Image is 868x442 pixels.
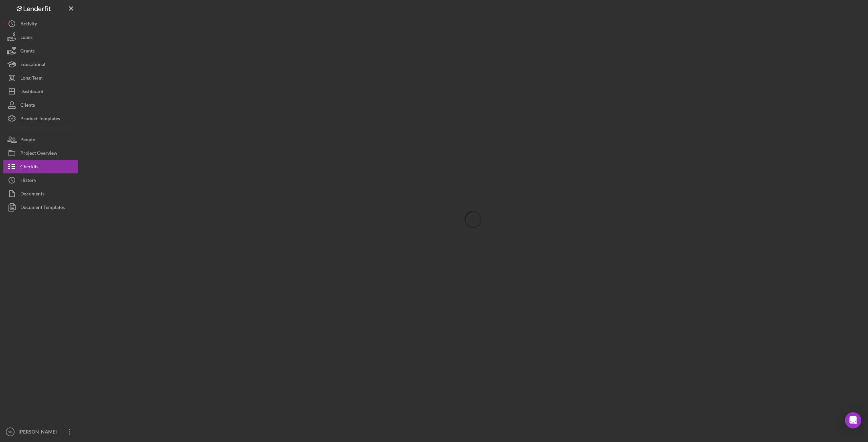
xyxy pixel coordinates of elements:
[20,112,60,127] div: Product Templates
[3,58,78,71] button: Educational
[20,44,35,59] div: Grants
[3,146,78,160] button: Project Overview
[3,201,78,214] button: Document Templates
[20,98,35,113] div: Clients
[3,112,78,125] button: Product Templates
[3,425,78,439] button: SP[PERSON_NAME]
[20,160,40,175] div: Checklist
[3,85,78,98] button: Dashboard
[3,160,78,173] button: Checklist
[8,430,13,434] text: SP
[845,412,861,428] div: Open Intercom Messenger
[20,85,43,100] div: Dashboard
[3,17,78,30] button: Activity
[20,133,35,148] div: People
[3,173,78,187] button: History
[3,30,78,44] button: Loans
[3,71,78,85] button: Long-Term
[3,187,78,201] button: Documents
[20,173,36,189] div: History
[20,58,45,73] div: Educational
[20,71,43,86] div: Long-Term
[20,17,37,32] div: Activity
[3,133,78,146] button: People
[20,30,33,46] div: Loans
[20,201,65,216] div: Document Templates
[3,98,78,112] button: Clients
[3,44,78,58] button: Grants
[20,187,44,202] div: Documents
[20,146,57,162] div: Project Overview
[17,425,61,440] div: [PERSON_NAME]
